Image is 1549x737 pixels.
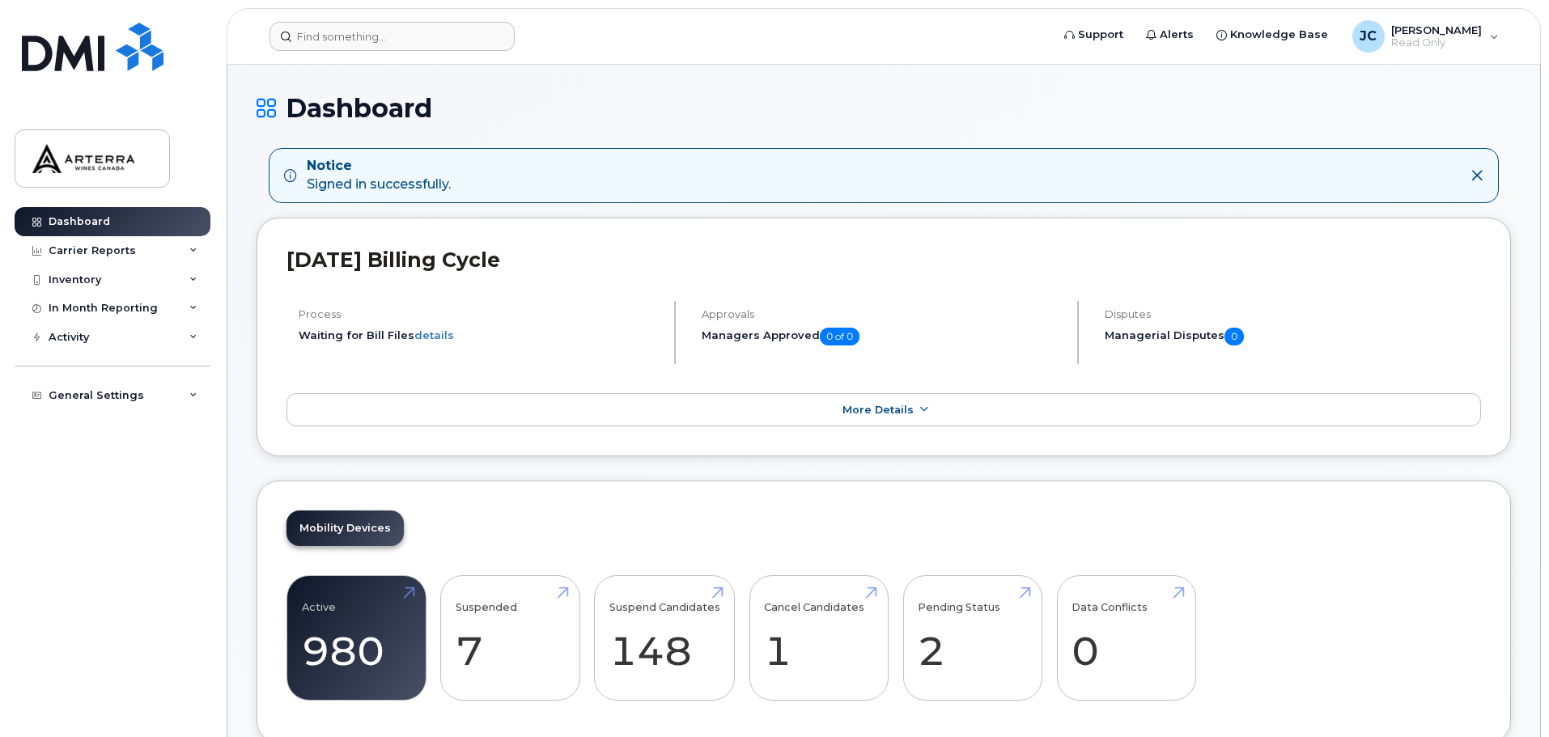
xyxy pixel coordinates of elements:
[299,328,660,343] li: Waiting for Bill Files
[820,328,859,345] span: 0 of 0
[1105,308,1481,320] h4: Disputes
[456,585,565,692] a: Suspended 7
[702,328,1063,345] h5: Managers Approved
[286,510,404,546] a: Mobility Devices
[257,94,1511,122] h1: Dashboard
[307,157,451,194] div: Signed in successfully.
[299,308,660,320] h4: Process
[842,404,914,416] span: More Details
[286,248,1481,272] h2: [DATE] Billing Cycle
[1224,328,1244,345] span: 0
[609,585,720,692] a: Suspend Candidates 148
[302,585,411,692] a: Active 980
[414,328,454,341] a: details
[918,585,1027,692] a: Pending Status 2
[307,157,451,176] strong: Notice
[764,585,873,692] a: Cancel Candidates 1
[1105,328,1481,345] h5: Managerial Disputes
[1072,585,1181,692] a: Data Conflicts 0
[702,308,1063,320] h4: Approvals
